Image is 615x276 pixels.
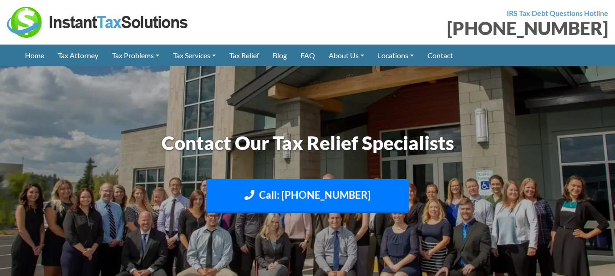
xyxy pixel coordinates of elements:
a: Tax Problems [105,45,166,66]
a: Instant Tax Solutions Logo [7,17,189,25]
a: FAQ [294,45,322,66]
a: Tax Relief [223,45,266,66]
div: [PHONE_NUMBER] [315,19,609,37]
a: Tax Attorney [51,45,105,66]
a: About Us [322,45,371,66]
a: Home [18,45,51,66]
strong: IRS Tax Debt Questions Hotline [507,9,608,17]
a: Contact [421,45,460,66]
h1: Contact Our Tax Relief Specialists [55,130,560,156]
img: Instant Tax Solutions Logo [7,7,189,38]
a: Locations [371,45,421,66]
a: Call: [PHONE_NUMBER] [206,179,409,213]
a: Tax Services [166,45,223,66]
a: Blog [266,45,294,66]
